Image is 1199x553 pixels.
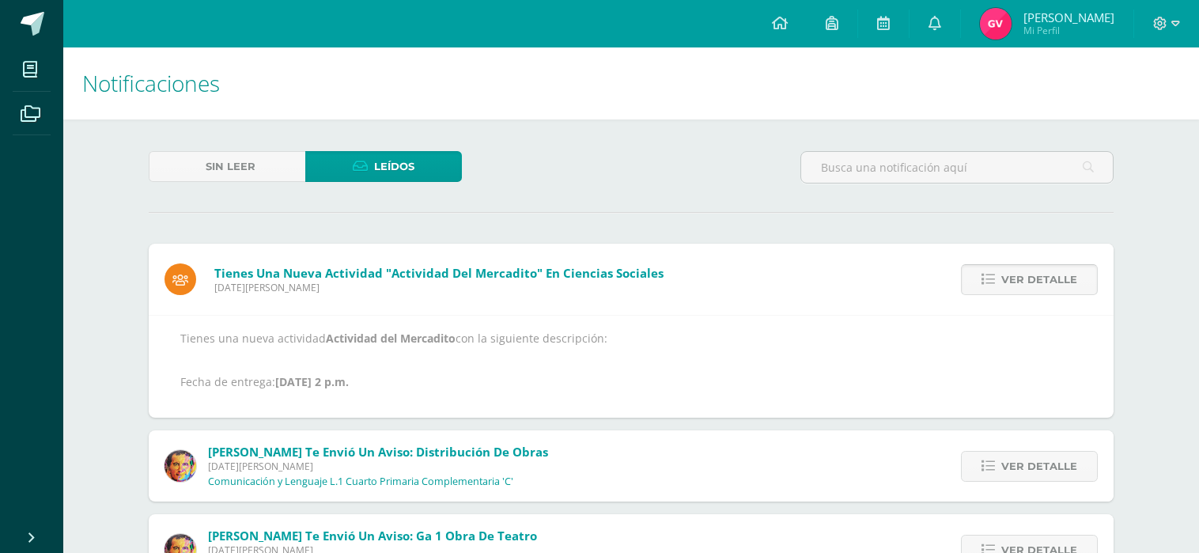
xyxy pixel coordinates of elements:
[208,528,537,544] span: [PERSON_NAME] te envió un aviso: Ga 1 Obra de teatro
[82,68,220,98] span: Notificaciones
[1001,452,1077,481] span: Ver detalle
[1001,265,1077,294] span: Ver detalle
[214,281,664,294] span: [DATE][PERSON_NAME]
[326,331,456,346] strong: Actividad del Mercadito
[214,265,664,281] span: Tienes una nueva actividad "Actividad del Mercadito" En Ciencias Sociales
[206,152,255,181] span: Sin leer
[801,152,1113,183] input: Busca una notificación aquí
[374,152,414,181] span: Leídos
[1023,24,1114,37] span: Mi Perfil
[1023,9,1114,25] span: [PERSON_NAME]
[208,444,548,460] span: [PERSON_NAME] te envió un aviso: Distribución de obras
[149,151,305,182] a: Sin leer
[165,450,196,482] img: 49d5a75e1ce6d2edc12003b83b1ef316.png
[980,8,1012,40] img: 7dc5dd6dc5eac2a4813ab7ae4b6d8255.png
[305,151,462,182] a: Leídos
[208,460,548,473] span: [DATE][PERSON_NAME]
[275,374,349,389] strong: [DATE] 2 p.m.
[208,475,513,488] p: Comunicación y Lenguaje L.1 Cuarto Primaria Complementaria 'C'
[180,331,1082,389] p: Tienes una nueva actividad con la siguiente descripción: Fecha de entrega:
